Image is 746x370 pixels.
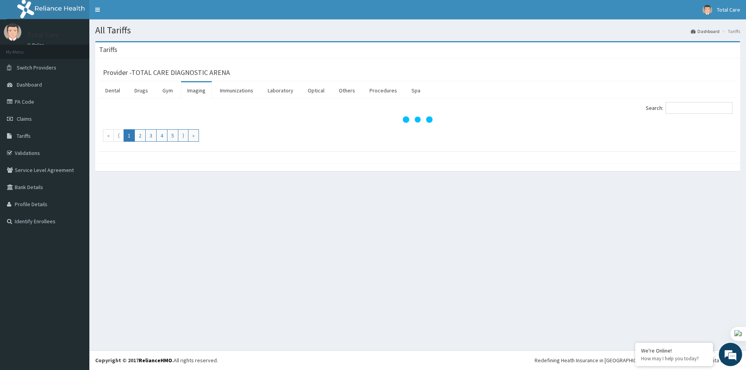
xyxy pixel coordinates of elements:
strong: Copyright © 2017 . [95,357,174,364]
div: Redefining Heath Insurance in [GEOGRAPHIC_DATA] using Telemedicine and Data Science! [535,356,740,364]
span: Tariffs [17,132,31,139]
h1: All Tariffs [95,25,740,35]
a: Others [333,82,361,99]
span: Dashboard [17,81,42,88]
div: Chat with us now [40,43,131,54]
a: Go to page number 5 [167,129,178,142]
a: Online [27,42,46,48]
li: Tariffs [720,28,740,35]
a: Go to first page [103,129,114,142]
a: Go to previous page [113,129,124,142]
a: Go to page number 1 [124,129,135,142]
a: RelianceHMO [139,357,172,364]
a: Immunizations [214,82,260,99]
img: d_794563401_company_1708531726252_794563401 [14,39,31,58]
span: Claims [17,115,32,122]
svg: audio-loading [402,104,433,135]
a: Go to page number 3 [145,129,157,142]
a: Imaging [181,82,212,99]
p: Total Care [27,31,59,38]
span: Switch Providers [17,64,56,71]
a: Go to last page [188,129,199,142]
a: Go to page number 2 [134,129,146,142]
a: Drugs [128,82,154,99]
span: We're online! [45,98,107,176]
img: User Image [4,23,21,41]
textarea: Type your message and hit 'Enter' [4,212,148,239]
input: Search: [666,102,732,114]
h3: Tariffs [99,46,117,53]
a: Go to next page [178,129,188,142]
span: Total Care [717,6,740,13]
p: How may I help you today? [641,355,707,362]
h3: Provider - TOTAL CARE DIAGNOSTIC ARENA [103,69,230,76]
a: Go to page number 4 [156,129,167,142]
img: User Image [702,5,712,15]
div: We're Online! [641,347,707,354]
a: Optical [302,82,331,99]
label: Search: [646,102,732,114]
a: Procedures [363,82,403,99]
footer: All rights reserved. [89,350,746,370]
a: Spa [405,82,427,99]
a: Dental [99,82,126,99]
a: Gym [156,82,179,99]
div: Minimize live chat window [127,4,146,23]
a: Laboratory [261,82,300,99]
a: Dashboard [691,28,720,35]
